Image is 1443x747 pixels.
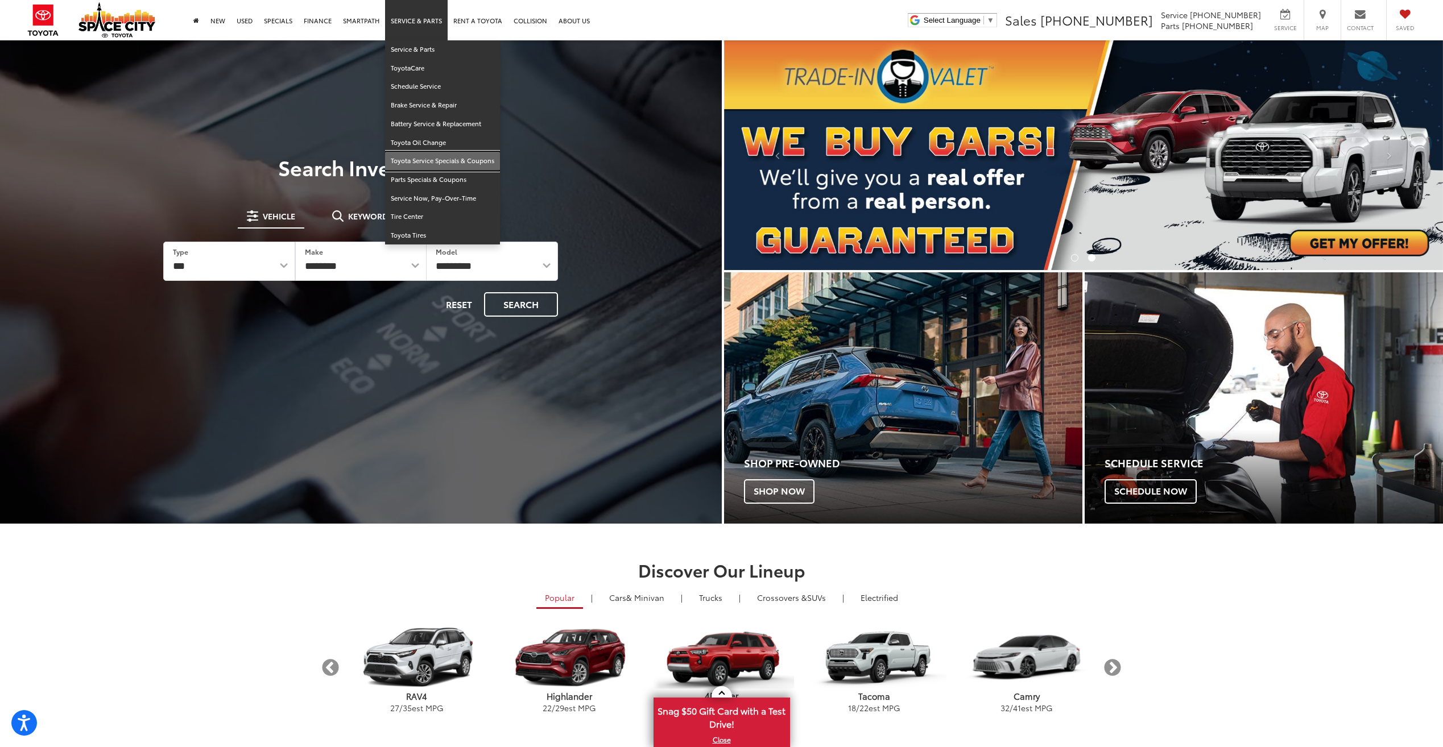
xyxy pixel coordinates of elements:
span: [PHONE_NUMBER] [1040,11,1153,29]
span: Snag $50 Gift Card with a Test Drive! [655,699,789,733]
span: 32 [1000,702,1010,713]
span: 22 [859,702,869,713]
img: Toyota Camry [954,626,1099,688]
a: Parts Specials & Coupons [385,171,500,189]
li: | [840,592,847,603]
button: Previous [321,658,341,678]
h3: Search Inventory [48,156,674,179]
p: / est MPG [341,702,493,713]
li: Go to slide number 2. [1088,254,1095,262]
span: Select Language [924,16,981,24]
span: 35 [403,702,412,713]
a: SUVs [749,588,834,607]
span: 27 [390,702,399,713]
span: & Minivan [626,592,664,603]
a: Toyota Oil Change [385,134,500,152]
span: [PHONE_NUMBER] [1190,9,1261,20]
span: [PHONE_NUMBER] [1182,20,1253,31]
li: Go to slide number 1. [1071,254,1078,262]
p: RAV4 [341,690,493,702]
a: Electrified [852,588,907,607]
span: 18 [848,702,856,713]
span: Schedule Now [1105,479,1197,503]
li: | [736,592,743,603]
a: Trucks [691,588,731,607]
p: / est MPG [798,702,950,713]
span: Parts [1161,20,1180,31]
span: Saved [1392,24,1417,32]
a: Cars [601,588,673,607]
p: / est MPG [493,702,646,713]
a: Toyota Service Specials & Coupons [385,152,500,171]
span: Contact [1347,24,1374,32]
a: Select Language​ [924,16,994,24]
a: ToyotaCare [385,59,500,78]
aside: carousel [321,617,1123,720]
button: Search [484,292,558,317]
span: 41 [1013,702,1021,713]
h4: Shop Pre-Owned [744,458,1082,469]
h4: Schedule Service [1105,458,1443,469]
img: Toyota 4Runner [649,626,794,688]
li: | [678,592,685,603]
a: Schedule Service [385,77,500,96]
span: Service [1272,24,1298,32]
img: Toyota Highlander [497,626,642,688]
span: ▼ [987,16,994,24]
img: Toyota Tacoma [801,626,946,688]
img: Toyota RAV4 [344,626,489,688]
label: Model [436,247,457,256]
p: / est MPG [646,702,798,713]
a: Toyota Tires [385,226,500,244]
p: Highlander [493,690,646,702]
h2: Discover Our Lineup [321,561,1123,579]
a: Popular [536,588,583,609]
span: Sales [1005,11,1037,29]
img: Space City Toyota [78,2,155,38]
span: Service [1161,9,1188,20]
p: 4Runner [646,690,798,702]
span: Crossovers & [757,592,807,603]
p: Tacoma [798,690,950,702]
span: Vehicle [263,212,295,220]
a: Brake Service & Repair [385,96,500,115]
a: Schedule Service Schedule Now [1085,272,1443,523]
button: Click to view previous picture. [724,63,832,247]
a: Battery Service & Replacement [385,115,500,134]
div: Toyota [724,272,1082,523]
span: 29 [555,702,564,713]
a: Tire Center: Opens in a new tab [385,208,500,226]
button: Click to view next picture. [1335,63,1443,247]
span: Map [1310,24,1335,32]
p: Camry [950,690,1103,702]
span: Shop Now [744,479,814,503]
label: Make [305,247,323,256]
label: Type [173,247,188,256]
span: Keyword [348,212,388,220]
button: Reset [436,292,482,317]
div: Toyota [1085,272,1443,523]
span: 22 [543,702,552,713]
li: | [588,592,596,603]
a: Service & Parts [385,40,500,59]
p: / est MPG [950,702,1103,713]
button: Next [1103,658,1123,678]
a: Service Now, Pay-Over-Time [385,189,500,208]
a: Shop Pre-Owned Shop Now [724,272,1082,523]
